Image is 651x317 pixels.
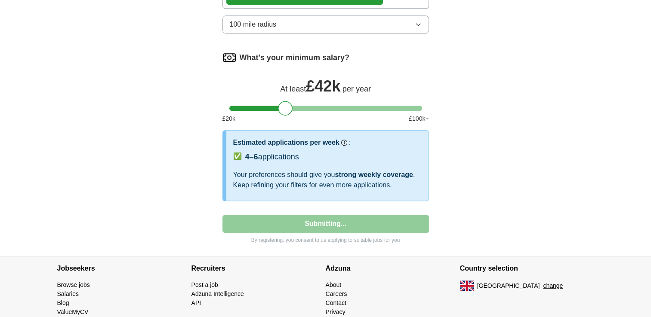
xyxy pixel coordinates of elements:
[233,137,339,148] h3: Estimated applications per week
[191,290,244,297] a: Adzuna Intelligence
[57,290,79,297] a: Salaries
[57,299,69,306] a: Blog
[477,281,540,290] span: [GEOGRAPHIC_DATA]
[460,256,594,280] h4: Country selection
[543,281,563,290] button: change
[191,281,218,288] a: Post a job
[233,151,242,162] span: ✅
[342,85,371,93] span: per year
[326,308,346,315] a: Privacy
[191,299,201,306] a: API
[326,290,347,297] a: Careers
[245,152,258,161] span: 4–6
[222,236,429,244] p: By registering, you consent to us applying to suitable jobs for you
[240,52,349,64] label: What's your minimum salary?
[306,77,340,95] span: £ 42k
[326,299,346,306] a: Contact
[460,280,474,291] img: UK flag
[230,19,277,30] span: 100 mile radius
[233,170,422,190] div: Your preferences should give you . Keep refining your filters for even more applications.
[280,85,306,93] span: At least
[335,171,413,178] span: strong weekly coverage
[349,137,351,148] h3: :
[222,215,429,233] button: Submitting...
[222,15,429,34] button: 100 mile radius
[222,114,235,123] span: £ 20 k
[57,308,89,315] a: ValueMyCV
[57,281,90,288] a: Browse jobs
[326,281,342,288] a: About
[222,51,236,64] img: salary.png
[245,151,299,163] div: applications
